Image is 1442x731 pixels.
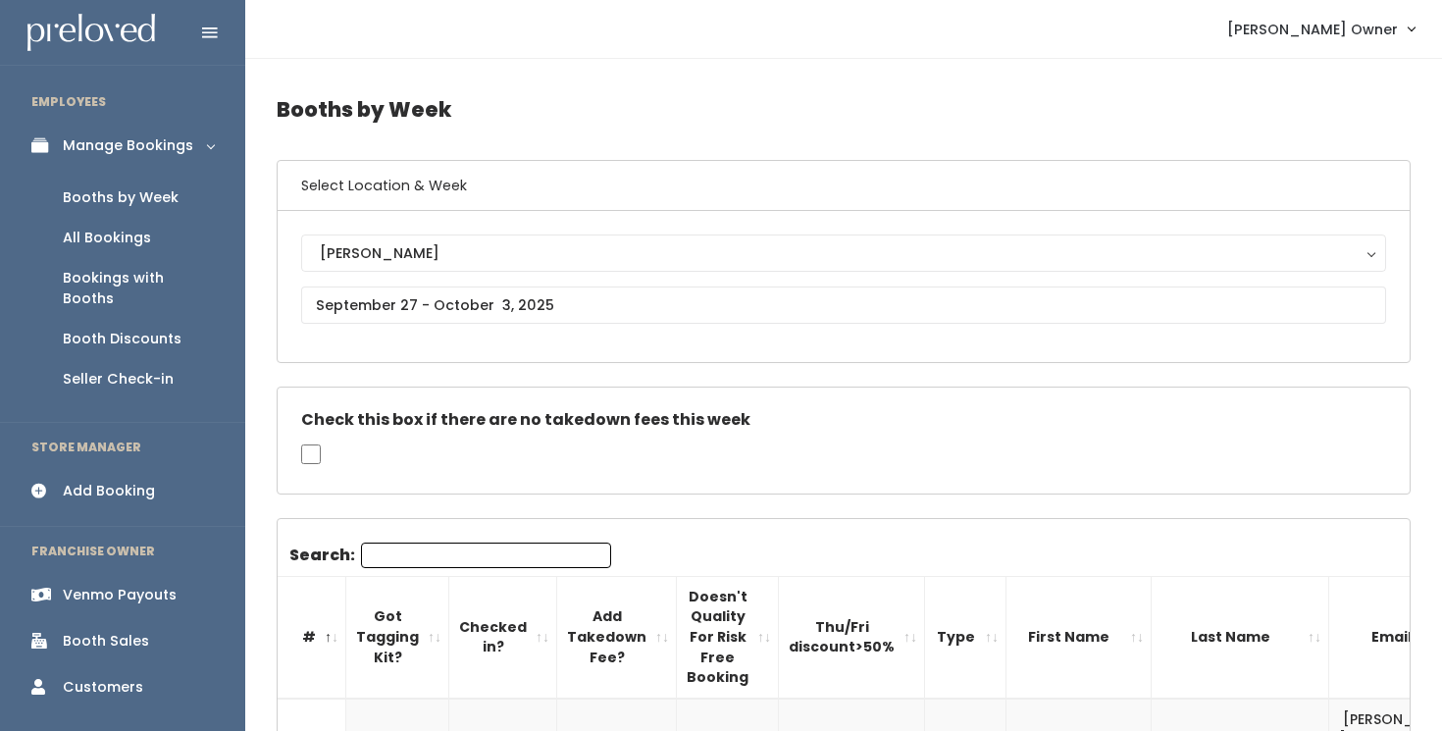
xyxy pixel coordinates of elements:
[301,411,1386,429] h5: Check this box if there are no takedown fees this week
[301,235,1386,272] button: [PERSON_NAME]
[557,576,677,698] th: Add Takedown Fee?: activate to sort column ascending
[63,369,174,390] div: Seller Check-in
[63,135,193,156] div: Manage Bookings
[1227,19,1398,40] span: [PERSON_NAME] Owner
[449,576,557,698] th: Checked in?: activate to sort column ascending
[301,287,1386,324] input: September 27 - October 3, 2025
[277,82,1411,136] h4: Booths by Week
[779,576,925,698] th: Thu/Fri discount&gt;50%: activate to sort column ascending
[63,481,155,501] div: Add Booking
[278,161,1410,211] h6: Select Location & Week
[1208,8,1434,50] a: [PERSON_NAME] Owner
[63,677,143,698] div: Customers
[63,268,214,309] div: Bookings with Booths
[278,576,346,698] th: #: activate to sort column descending
[677,576,779,698] th: Doesn't Quality For Risk Free Booking : activate to sort column ascending
[27,14,155,52] img: preloved logo
[63,329,181,349] div: Booth Discounts
[346,576,449,698] th: Got Tagging Kit?: activate to sort column ascending
[1152,576,1329,698] th: Last Name: activate to sort column ascending
[63,585,177,605] div: Venmo Payouts
[289,543,611,568] label: Search:
[63,228,151,248] div: All Bookings
[1006,576,1152,698] th: First Name: activate to sort column ascending
[63,187,179,208] div: Booths by Week
[925,576,1006,698] th: Type: activate to sort column ascending
[320,242,1367,264] div: [PERSON_NAME]
[63,631,149,652] div: Booth Sales
[361,543,611,568] input: Search:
